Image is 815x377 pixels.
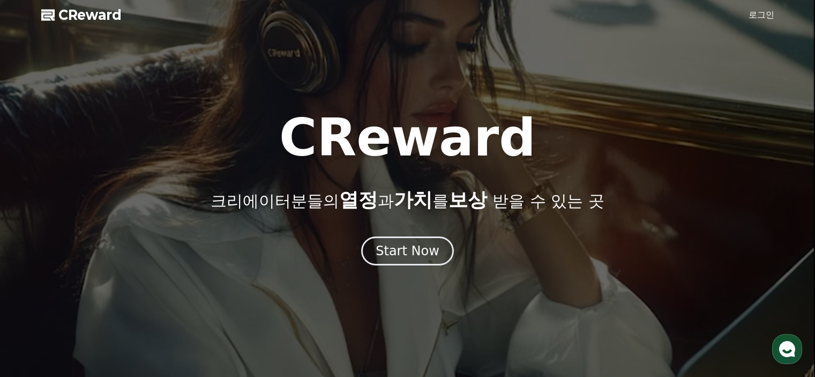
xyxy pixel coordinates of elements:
[41,6,122,24] a: CReward
[211,189,604,211] p: 크리에이터분들의 과 를 받을 수 있는 곳
[749,9,774,21] a: 로그인
[279,112,536,164] h1: CReward
[361,247,454,257] a: Start Now
[448,189,487,211] span: 보상
[376,242,439,260] div: Start Now
[394,189,432,211] span: 가치
[339,189,378,211] span: 열정
[58,6,122,24] span: CReward
[361,236,454,265] button: Start Now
